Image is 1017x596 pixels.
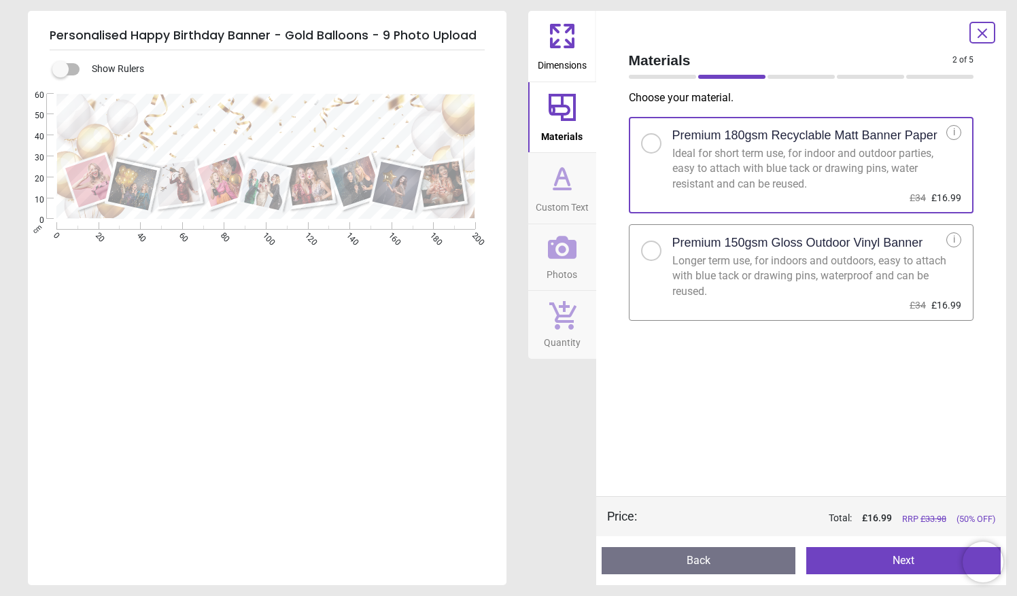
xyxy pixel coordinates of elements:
p: Choose your material . [629,90,985,105]
button: Custom Text [528,153,596,224]
button: Photos [528,224,596,291]
span: £16.99 [931,192,961,203]
h2: Premium 150gsm Gloss Outdoor Vinyl Banner [672,234,923,251]
span: (50% OFF) [956,513,995,525]
span: £34 [910,300,926,311]
span: Custom Text [536,194,589,215]
div: Price : [607,508,637,525]
span: Photos [547,262,577,282]
div: Ideal for short term use, for indoor and outdoor parties, easy to attach with blue tack or drawin... [672,146,947,192]
span: 60 [18,90,44,101]
span: Quantity [544,330,581,350]
span: RRP [902,513,946,525]
h2: Premium 180gsm Recyclable Matt Banner Paper [672,127,937,144]
div: Total: [657,512,996,525]
span: 10 [18,194,44,206]
iframe: Brevo live chat [963,542,1003,582]
button: Materials [528,82,596,153]
span: £ 33.98 [920,514,946,524]
span: 0 [18,215,44,226]
span: £ [862,512,892,525]
span: £16.99 [931,300,961,311]
span: £34 [910,192,926,203]
div: i [946,232,961,247]
span: 40 [18,131,44,143]
span: 30 [18,152,44,164]
div: i [946,125,961,140]
span: 50 [18,110,44,122]
button: Dimensions [528,11,596,82]
div: Show Rulers [61,61,506,77]
span: 2 of 5 [952,54,973,66]
button: Quantity [528,291,596,359]
span: Dimensions [538,52,587,73]
button: Next [806,547,1001,574]
span: Materials [541,124,583,144]
div: Longer term use, for indoors and outdoors, easy to attach with blue tack or drawing pins, waterpr... [672,253,947,299]
span: Materials [629,50,953,70]
h5: Personalised Happy Birthday Banner - Gold Balloons - 9 Photo Upload [50,22,485,50]
span: 20 [18,173,44,185]
span: 16.99 [867,512,892,523]
button: Back [602,547,796,574]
